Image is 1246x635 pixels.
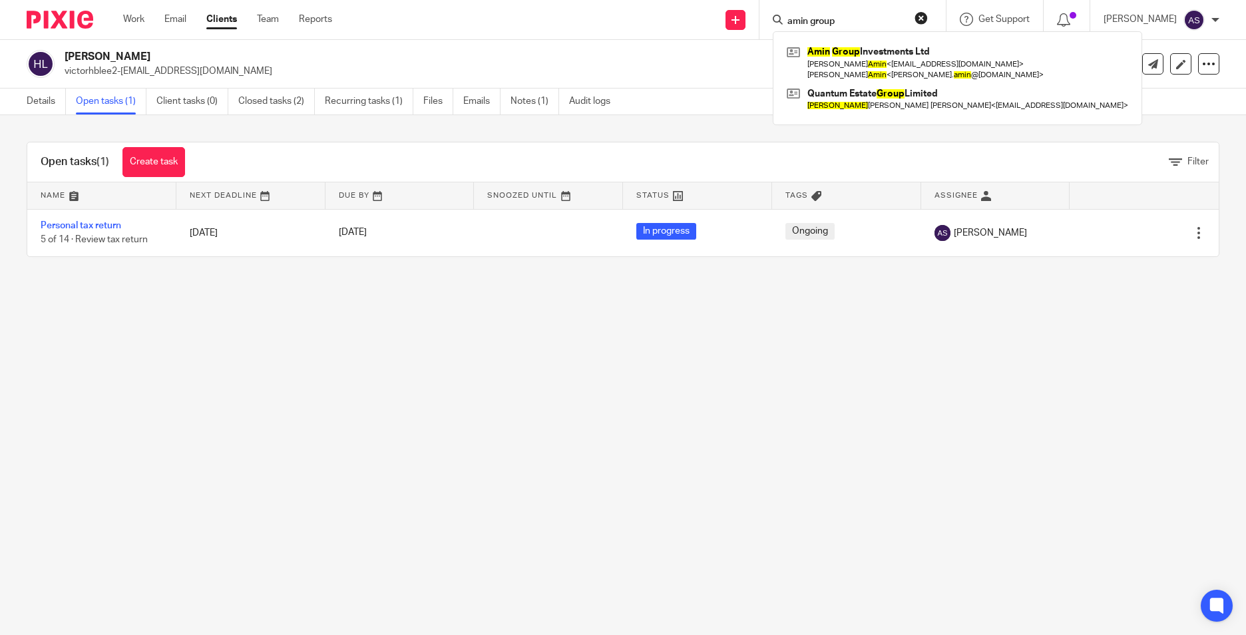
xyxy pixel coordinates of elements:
[636,192,670,199] span: Status
[785,223,835,240] span: Ongoing
[176,209,325,256] td: [DATE]
[299,13,332,26] a: Reports
[238,89,315,114] a: Closed tasks (2)
[511,89,559,114] a: Notes (1)
[915,11,928,25] button: Clear
[122,147,185,177] a: Create task
[1104,13,1177,26] p: [PERSON_NAME]
[786,16,906,28] input: Search
[27,50,55,78] img: svg%3E
[41,155,109,169] h1: Open tasks
[164,13,186,26] a: Email
[954,226,1027,240] span: [PERSON_NAME]
[27,89,66,114] a: Details
[934,225,950,241] img: svg%3E
[65,50,843,64] h2: [PERSON_NAME]
[463,89,501,114] a: Emails
[1183,9,1205,31] img: svg%3E
[569,89,620,114] a: Audit logs
[65,65,1038,78] p: victorhblee2-[EMAIL_ADDRESS][DOMAIN_NAME]
[423,89,453,114] a: Files
[27,11,93,29] img: Pixie
[339,228,367,238] span: [DATE]
[206,13,237,26] a: Clients
[1187,157,1209,166] span: Filter
[97,156,109,167] span: (1)
[636,223,696,240] span: In progress
[325,89,413,114] a: Recurring tasks (1)
[978,15,1030,24] span: Get Support
[76,89,146,114] a: Open tasks (1)
[123,13,144,26] a: Work
[257,13,279,26] a: Team
[41,235,148,244] span: 5 of 14 · Review tax return
[156,89,228,114] a: Client tasks (0)
[487,192,557,199] span: Snoozed Until
[41,221,121,230] a: Personal tax return
[785,192,808,199] span: Tags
